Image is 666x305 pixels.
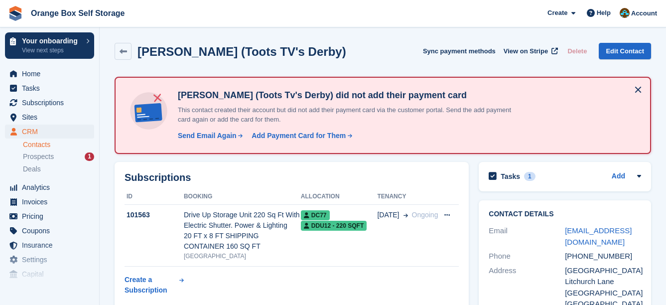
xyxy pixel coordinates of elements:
div: 1 [85,152,94,161]
th: Tenancy [377,189,438,205]
button: Delete [563,43,591,59]
a: menu [5,238,94,252]
span: Subscriptions [22,96,82,110]
a: Edit Contact [599,43,651,59]
a: menu [5,224,94,238]
span: Coupons [22,224,82,238]
div: Create a Subscription [125,275,177,296]
span: DDU12 - 220 SQFT [301,221,367,231]
img: stora-icon-8386f47178a22dfd0bd8f6a31ec36ba5ce8667c1dd55bd0f319d3a0aa187defe.svg [8,6,23,21]
p: This contact created their account but did not add their payment card via the customer portal. Se... [174,105,523,125]
div: 1 [524,172,535,181]
div: [GEOGRAPHIC_DATA] [565,265,641,277]
p: View next steps [22,46,81,55]
span: Analytics [22,180,82,194]
div: Send Email Again [178,131,237,141]
a: Add [612,171,625,182]
th: Allocation [301,189,378,205]
span: Help [597,8,611,18]
div: 101563 [125,210,184,220]
div: [GEOGRAPHIC_DATA] [565,288,641,299]
span: Settings [22,253,82,267]
button: Sync payment methods [423,43,496,59]
span: [DATE] [377,210,399,220]
span: Insurance [22,238,82,252]
span: Home [22,67,82,81]
th: Booking [184,189,301,205]
div: Litchurch Lane [565,276,641,288]
a: [EMAIL_ADDRESS][DOMAIN_NAME] [565,226,632,246]
a: Add Payment Card for Them [248,131,353,141]
a: Orange Box Self Storage [27,5,129,21]
span: Capital [22,267,82,281]
a: menu [5,125,94,139]
div: Phone [489,251,565,262]
a: menu [5,81,94,95]
span: Invoices [22,195,82,209]
a: Your onboarding View next steps [5,32,94,59]
h2: Subscriptions [125,172,459,183]
span: Account [631,8,657,18]
a: menu [5,67,94,81]
span: CRM [22,125,82,139]
span: Create [547,8,567,18]
a: Create a Subscription [125,271,184,300]
a: View on Stripe [500,43,560,59]
div: Email [489,225,565,248]
a: Deals [23,164,94,174]
img: no-card-linked-e7822e413c904bf8b177c4d89f31251c4716f9871600ec3ca5bfc59e148c83f4.svg [128,90,170,132]
h2: [PERSON_NAME] (Toots TV's Derby) [137,45,346,58]
h2: Contact Details [489,210,641,218]
h2: Tasks [501,172,520,181]
a: menu [5,253,94,267]
p: Your onboarding [22,37,81,44]
a: menu [5,209,94,223]
span: Ongoing [412,211,438,219]
span: Tasks [22,81,82,95]
a: menu [5,195,94,209]
th: ID [125,189,184,205]
a: menu [5,110,94,124]
div: Drive Up Storage Unit 220 Sq Ft With Electric Shutter. Power & Lighting 20 FT x 8 FT SHIPPING CON... [184,210,301,252]
div: [GEOGRAPHIC_DATA] [184,252,301,261]
a: menu [5,180,94,194]
img: Mike [620,8,630,18]
div: [PHONE_NUMBER] [565,251,641,262]
span: Prospects [23,152,54,161]
span: Sites [22,110,82,124]
span: View on Stripe [504,46,548,56]
a: Contacts [23,140,94,150]
a: Prospects 1 [23,152,94,162]
a: menu [5,267,94,281]
span: Pricing [22,209,82,223]
a: menu [5,96,94,110]
h4: [PERSON_NAME] (Toots Tv's Derby) did not add their payment card [174,90,523,101]
div: Add Payment Card for Them [252,131,346,141]
span: DC77 [301,210,330,220]
span: Deals [23,164,41,174]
